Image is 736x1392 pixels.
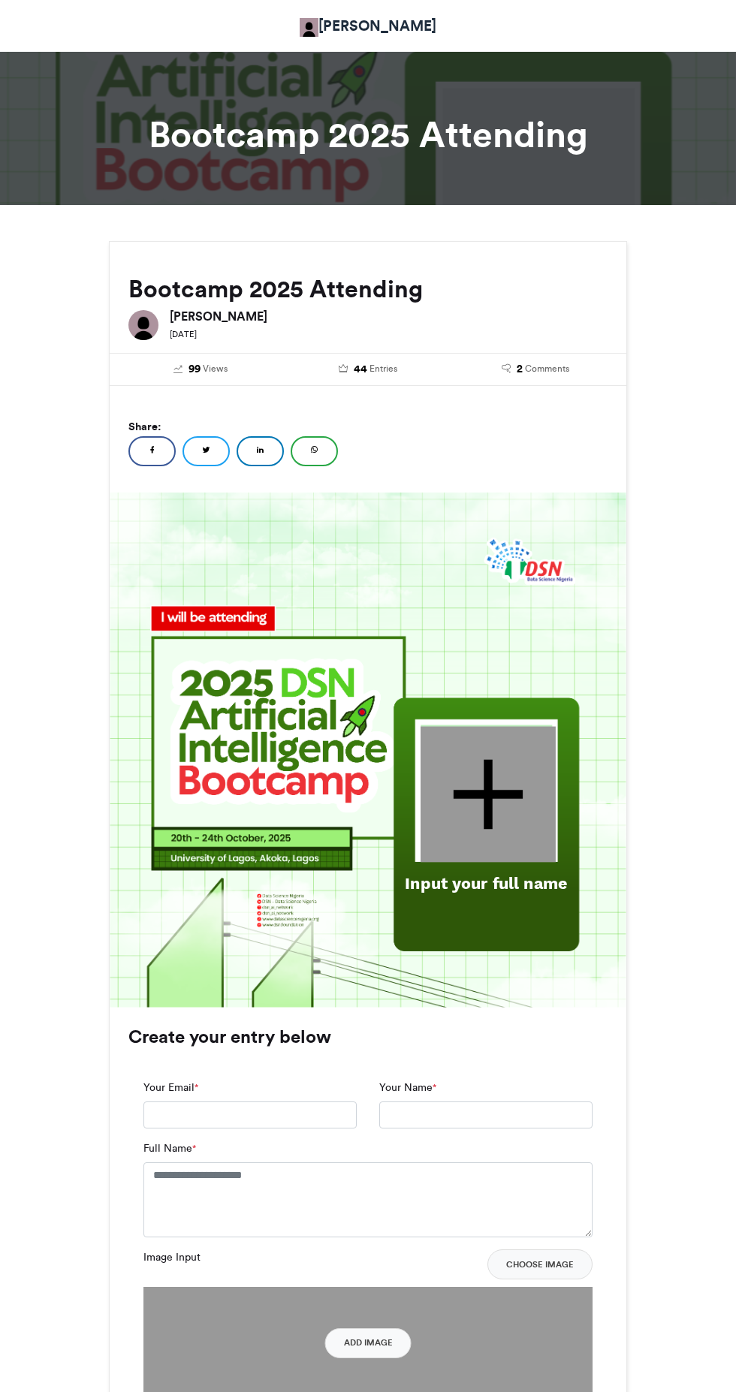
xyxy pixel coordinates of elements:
[143,1080,198,1095] label: Your Email
[379,1080,436,1095] label: Your Name
[143,1249,201,1265] label: Image Input
[370,362,397,375] span: Entries
[128,310,158,340] img: Adetokunbo Adeyanju
[325,1328,412,1358] button: Add Image
[397,872,575,894] div: Input your full name
[128,361,273,378] a: 99 Views
[517,361,523,378] span: 2
[128,276,608,303] h2: Bootcamp 2025 Attending
[170,310,608,322] h6: [PERSON_NAME]
[463,361,608,378] a: 2 Comments
[128,417,608,436] h5: Share:
[300,18,318,37] img: Adetokunbo Adeyanju
[487,1249,593,1279] button: Choose Image
[296,361,441,378] a: 44 Entries
[203,362,228,375] span: Views
[300,15,436,37] a: [PERSON_NAME]
[128,1028,608,1046] h3: Create your entry below
[354,361,367,378] span: 44
[143,1140,196,1156] label: Full Name
[110,491,626,1008] img: 1759914622.754-2d8129888393ff0d560b755cbaa6738bd9ad1980.png
[109,116,627,152] h1: Bootcamp 2025 Attending
[525,362,569,375] span: Comments
[189,361,201,378] span: 99
[170,329,197,339] small: [DATE]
